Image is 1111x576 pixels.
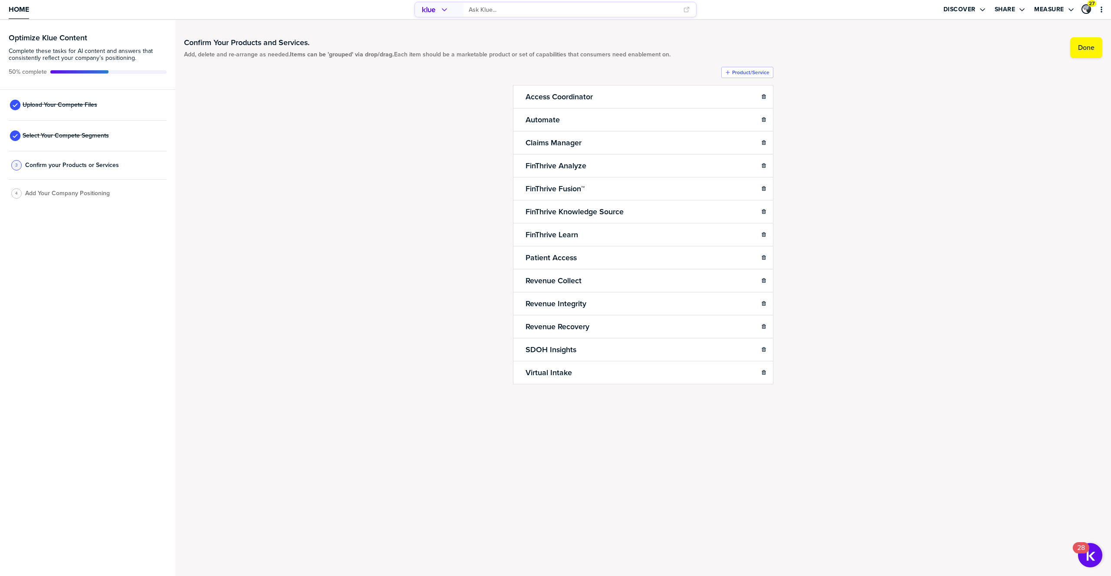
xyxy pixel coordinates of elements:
[513,292,773,315] li: Revenue Integrity
[524,367,574,379] h2: Virtual Intake
[9,34,167,42] h3: Optimize Klue Content
[513,177,773,200] li: FinThrive Fusion™
[524,298,588,310] h2: Revenue Integrity
[524,91,595,103] h2: Access Coordinator
[513,85,773,108] li: Access Coordinator
[524,229,580,241] h2: FinThrive Learn
[513,246,773,269] li: Patient Access
[15,190,18,196] span: 4
[9,48,167,62] span: Complete these tasks for AI content and answers that consistently reflect your company’s position...
[524,344,578,356] h2: SDOH Insights
[469,3,678,17] input: Ask Klue...
[524,160,588,172] h2: FinThrive Analyze
[1077,548,1085,559] div: 28
[184,37,671,48] h1: Confirm Your Products and Services.
[25,190,110,197] span: Add Your Company Positioning
[184,51,671,58] span: Add, delete and re-arrange as needed. Each item should be a marketable product or set of capabili...
[995,6,1016,13] label: Share
[513,108,773,131] li: Automate
[513,361,773,384] li: Virtual Intake
[1081,4,1091,14] div: Peter Craigen
[524,183,586,195] h2: FinThrive Fusion™
[513,315,773,338] li: Revenue Recovery
[721,67,773,78] button: Product/Service
[513,200,773,223] li: FinThrive Knowledge Source
[1034,6,1064,13] label: Measure
[513,338,773,361] li: SDOH Insights
[513,154,773,177] li: FinThrive Analyze
[25,162,119,169] span: Confirm your Products or Services
[23,132,109,139] span: Select Your Compete Segments
[1078,43,1095,52] label: Done
[15,162,18,168] span: 3
[1089,0,1095,7] span: 27
[1078,543,1102,567] button: Open Resource Center, 28 new notifications
[9,6,29,13] span: Home
[1070,37,1102,58] button: Done
[732,69,769,76] label: Product/Service
[513,131,773,154] li: Claims Manager
[1081,3,1092,15] a: Edit Profile
[513,269,773,292] li: Revenue Collect
[9,69,47,75] span: Active
[524,252,579,264] h2: Patient Access
[524,137,583,149] h2: Claims Manager
[524,321,591,333] h2: Revenue Recovery
[23,101,97,108] span: Upload Your Compete Files
[524,114,562,126] h2: Automate
[290,50,394,59] strong: Items can be 'grouped' via drop/drag.
[524,206,625,218] h2: FinThrive Knowledge Source
[513,223,773,246] li: FinThrive Learn
[943,6,976,13] label: Discover
[524,275,583,287] h2: Revenue Collect
[1082,5,1090,13] img: 80f7c9fa3b1e01c4e88e1d678b39c264-sml.png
